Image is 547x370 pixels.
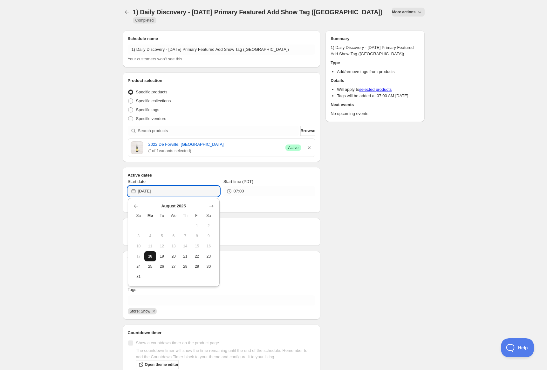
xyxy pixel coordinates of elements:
th: Wednesday [168,211,180,221]
th: Tuesday [156,211,168,221]
h2: Active dates [128,172,316,178]
button: Thursday August 7 2025 [180,231,191,241]
span: 29 [194,264,200,269]
button: Sunday August 31 2025 [133,272,145,282]
button: Saturday August 2 2025 [203,221,215,231]
span: 1 [194,223,200,228]
span: Specific vendors [136,116,166,121]
span: Start time (PDT) [223,179,253,184]
span: More actions [392,10,415,15]
span: 24 [135,264,142,269]
h2: Product selection [128,77,316,84]
th: Thursday [180,211,191,221]
span: Sa [205,213,212,218]
h2: Schedule name [128,36,316,42]
span: 11 [147,244,154,249]
span: Specific products [136,90,168,94]
button: Friday August 22 2025 [191,251,203,261]
span: 8 [194,233,200,239]
button: Saturday August 9 2025 [203,231,215,241]
span: 20 [170,254,177,259]
span: Su [135,213,142,218]
li: Will apply to [337,86,419,93]
button: Saturday August 30 2025 [203,261,215,272]
button: More actions [392,8,424,17]
span: 1) Daily Discovery - [DATE] Primary Featured Add Show Tag ([GEOGRAPHIC_DATA]) [133,9,383,16]
span: 22 [194,254,200,259]
span: Tu [159,213,165,218]
span: 9 [205,233,212,239]
span: 15 [194,244,200,249]
button: Schedules [123,8,132,17]
button: Tuesday August 19 2025 [156,251,168,261]
span: Store: Show [130,309,150,313]
li: Tags will be added at 07:00 AM [DATE] [337,93,419,99]
span: 21 [182,254,189,259]
h2: Type [331,60,419,66]
a: selected products [359,87,392,92]
span: 25 [147,264,154,269]
button: Today Monday August 18 2025 [144,251,156,261]
p: Tags [128,286,136,293]
span: Show a countdown timer on the product page [136,340,219,345]
th: Monday [144,211,156,221]
button: Monday August 4 2025 [144,231,156,241]
span: Specific collections [136,98,171,103]
button: Friday August 1 2025 [191,221,203,231]
iframe: Toggle Customer Support [501,338,534,357]
span: Open theme editor [145,362,179,367]
p: The countdown timer will show the time remaining until the end of the schedule. Remember to add t... [136,347,316,360]
button: Sunday August 17 2025 [133,251,145,261]
a: 2022 De Forville, [GEOGRAPHIC_DATA] [148,141,281,148]
h2: Repeating [128,223,316,229]
h2: Next events [331,102,419,108]
span: 13 [170,244,177,249]
span: Completed [135,18,154,23]
span: 27 [170,264,177,269]
span: 30 [205,264,212,269]
button: Friday August 8 2025 [191,231,203,241]
button: Thursday August 14 2025 [180,241,191,251]
p: 1) Daily Discovery - [DATE] Primary Featured Add Show Tag ([GEOGRAPHIC_DATA]) [331,44,419,57]
span: 23 [205,254,212,259]
button: Sunday August 24 2025 [133,261,145,272]
span: ( 1 of 1 variants selected) [148,148,281,154]
span: Fr [194,213,200,218]
span: 10 [135,244,142,249]
p: No upcoming events [331,111,419,117]
span: 5 [159,233,165,239]
button: Tuesday August 5 2025 [156,231,168,241]
button: Remove Store: Show [151,308,157,314]
input: Search products [138,126,299,136]
th: Sunday [133,211,145,221]
h2: Tags [128,256,316,262]
button: Friday August 29 2025 [191,261,203,272]
button: Tuesday August 26 2025 [156,261,168,272]
span: Start date [128,179,146,184]
span: 12 [159,244,165,249]
button: Saturday August 16 2025 [203,241,215,251]
span: 31 [135,274,142,279]
button: Thursday August 28 2025 [180,261,191,272]
span: 18 [147,254,154,259]
span: 26 [159,264,165,269]
span: Th [182,213,189,218]
button: Wednesday August 20 2025 [168,251,180,261]
li: Add/remove tags from products [337,69,419,75]
span: Mo [147,213,154,218]
button: Show previous month, July 2025 [132,202,140,211]
button: Sunday August 10 2025 [133,241,145,251]
button: Show next month, September 2025 [207,202,216,211]
span: Browse [300,128,315,134]
button: Wednesday August 13 2025 [168,241,180,251]
button: Wednesday August 27 2025 [168,261,180,272]
button: Thursday August 21 2025 [180,251,191,261]
h2: Summary [331,36,419,42]
span: 17 [135,254,142,259]
span: 3 [135,233,142,239]
button: Sunday August 3 2025 [133,231,145,241]
span: 4 [147,233,154,239]
span: 19 [159,254,165,259]
span: We [170,213,177,218]
span: Active [288,145,298,150]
